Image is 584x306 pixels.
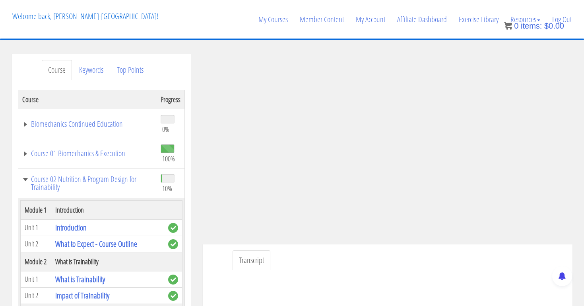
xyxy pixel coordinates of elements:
th: Module 2 [20,252,51,271]
a: Resources [504,0,546,39]
span: 0 [514,21,518,30]
th: What is Trainability [51,252,164,271]
td: Unit 1 [20,219,51,236]
td: Unit 2 [20,236,51,252]
span: 100% [162,154,175,163]
span: 0% [162,125,169,134]
a: Course 02 Nutrition & Program Design for Trainability [22,175,153,191]
bdi: 0.00 [544,21,564,30]
a: Course 01 Biomechanics & Execution [22,149,153,157]
a: Top Points [111,60,150,80]
a: Affiliate Dashboard [391,0,453,39]
a: Biomechanics Continued Education [22,120,153,128]
span: $ [544,21,549,30]
a: 0 items: $0.00 [504,21,564,30]
span: complete [168,291,178,301]
td: Unit 2 [20,287,51,304]
a: Course [42,60,72,80]
p: Welcome back, [PERSON_NAME]-[GEOGRAPHIC_DATA]! [6,0,164,32]
span: complete [168,223,178,233]
span: complete [168,239,178,249]
td: Unit 1 [20,271,51,287]
th: Module 1 [20,200,51,219]
a: What to Expect - Course Outline [55,238,137,249]
a: Member Content [294,0,350,39]
a: Log Out [546,0,578,39]
th: Progress [157,90,185,109]
a: Introduction [55,222,87,233]
span: items: [521,21,542,30]
a: What is Trainability [55,274,105,285]
th: Course [18,90,157,109]
a: My Account [350,0,391,39]
span: 10% [162,184,172,193]
a: Transcript [233,250,270,271]
a: Impact of Trainability [55,290,109,301]
a: Exercise Library [453,0,504,39]
img: icon11.png [504,22,512,30]
th: Introduction [51,200,164,219]
span: complete [168,275,178,285]
a: My Courses [252,0,294,39]
a: Keywords [73,60,110,80]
